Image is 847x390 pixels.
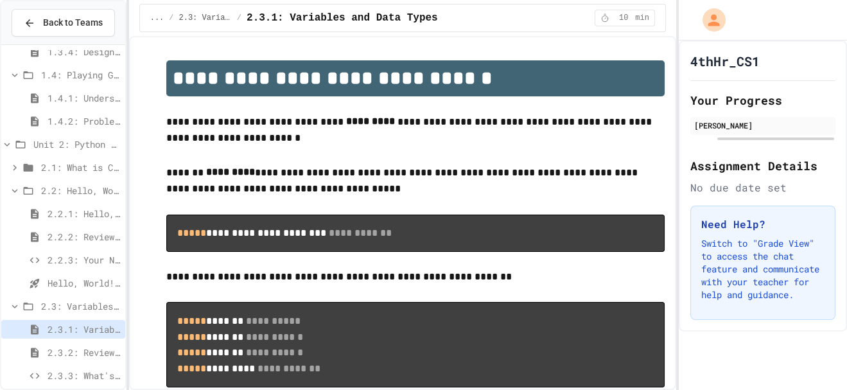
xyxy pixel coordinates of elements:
[41,161,120,174] span: 2.1: What is Code?
[48,114,120,128] span: 1.4.2: Problem Solving Reflection
[43,16,103,30] span: Back to Teams
[701,217,825,232] h3: Need Help?
[12,9,115,37] button: Back to Teams
[41,299,120,313] span: 2.3: Variables and Data Types
[690,157,835,175] h2: Assignment Details
[690,52,760,70] h1: 4thHr_CS1
[41,184,120,197] span: 2.2: Hello, World!
[48,346,120,359] span: 2.3.2: Review - Variables and Data Types
[694,120,832,131] div: [PERSON_NAME]
[237,13,241,23] span: /
[690,180,835,195] div: No due date set
[48,253,120,267] span: 2.2.3: Your Name and Favorite Movie
[48,230,120,244] span: 2.2.2: Review - Hello, World!
[179,13,231,23] span: 2.3: Variables and Data Types
[48,323,120,336] span: 2.3.1: Variables and Data Types
[635,13,649,23] span: min
[48,276,120,290] span: Hello, World! - Quiz
[169,13,173,23] span: /
[701,237,825,301] p: Switch to "Grade View" to access the chat feature and communicate with your teacher for help and ...
[48,369,120,382] span: 2.3.3: What's the Type?
[48,91,120,105] span: 1.4.1: Understanding Games with Flowcharts
[247,10,438,26] span: 2.3.1: Variables and Data Types
[690,91,835,109] h2: Your Progress
[48,45,120,58] span: 1.3.4: Designing Flowcharts
[48,207,120,220] span: 2.2.1: Hello, World!
[150,13,164,23] span: ...
[689,5,729,35] div: My Account
[33,137,120,151] span: Unit 2: Python Fundamentals
[41,68,120,82] span: 1.4: Playing Games
[613,13,634,23] span: 10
